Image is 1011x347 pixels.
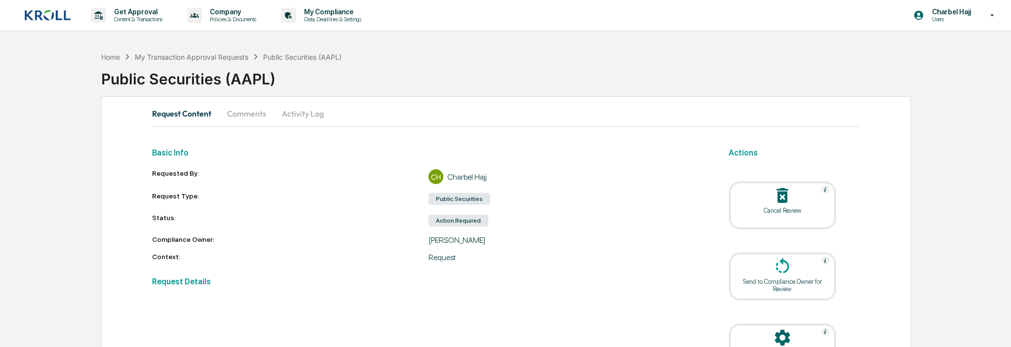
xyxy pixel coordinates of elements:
[821,186,829,193] img: Help
[219,102,274,125] button: Comments
[447,172,487,182] div: Charbel Hajj
[738,207,827,214] div: Cancel Review
[152,277,705,286] h2: Request Details
[152,253,428,262] div: Context:
[101,62,1011,88] div: Public Securities (AAPL)
[729,148,860,157] h2: Actions
[263,53,342,61] div: Public Securities (AAPL)
[106,8,167,16] p: Get Approval
[24,9,71,21] img: logo
[152,102,860,125] div: secondary tabs example
[101,53,120,61] div: Home
[821,328,829,336] img: Help
[428,169,443,184] div: CH
[202,16,261,23] p: Policies & Documents
[296,16,366,23] p: Data, Deadlines & Settings
[428,215,488,227] div: Action Required
[152,192,428,206] div: Request Type:
[202,8,261,16] p: Company
[152,235,428,245] div: Compliance Owner:
[152,102,219,125] button: Request Content
[738,278,827,293] div: Send to Compliance Owner for Review
[274,102,332,125] button: Activity Log
[428,235,705,245] div: [PERSON_NAME]
[924,8,976,16] p: Charbel Hajj
[924,16,976,23] p: Users
[152,169,428,184] div: Requested By:
[106,16,167,23] p: Content & Transactions
[152,214,428,228] div: Status:
[428,193,490,205] div: Public Securities
[428,253,705,262] div: Request
[152,148,705,157] h2: Basic Info
[296,8,366,16] p: My Compliance
[135,53,248,61] div: My Transaction Approval Requests
[821,257,829,265] img: Help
